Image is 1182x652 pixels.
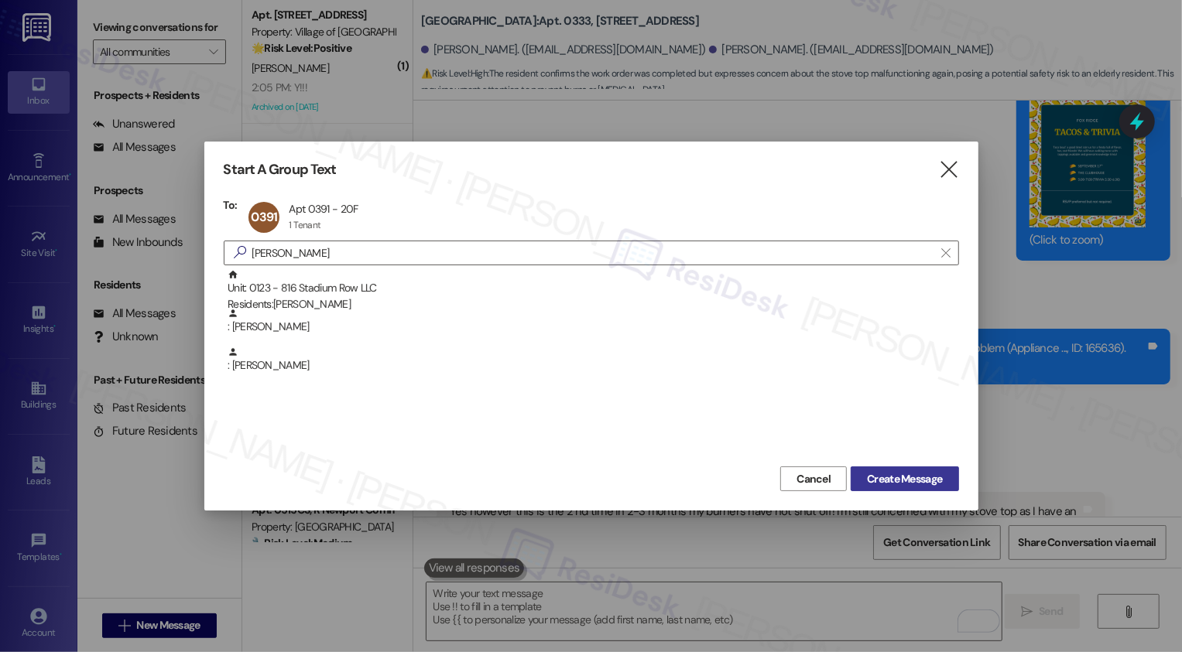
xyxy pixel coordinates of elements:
[228,346,959,374] div: : [PERSON_NAME]
[289,202,358,216] div: Apt 0391 - 20F
[228,308,959,335] div: : [PERSON_NAME]
[941,247,950,259] i: 
[851,466,958,491] button: Create Message
[252,209,278,225] span: 0391
[224,269,959,308] div: Unit: 0123 - 816 Stadium Row LLCResidents:[PERSON_NAME]
[228,244,252,261] i: 
[224,346,959,385] div: : [PERSON_NAME]
[224,161,337,179] h3: Start A Group Text
[252,242,934,264] input: Search for any contact or apartment
[289,219,320,231] div: 1 Tenant
[228,269,959,313] div: Unit: 0123 - 816 Stadium Row LLC
[228,296,959,312] div: Residents: [PERSON_NAME]
[224,308,959,346] div: : [PERSON_NAME]
[934,241,958,265] button: Clear text
[867,471,942,487] span: Create Message
[797,471,831,487] span: Cancel
[938,162,959,178] i: 
[224,198,238,212] h3: To:
[780,466,847,491] button: Cancel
